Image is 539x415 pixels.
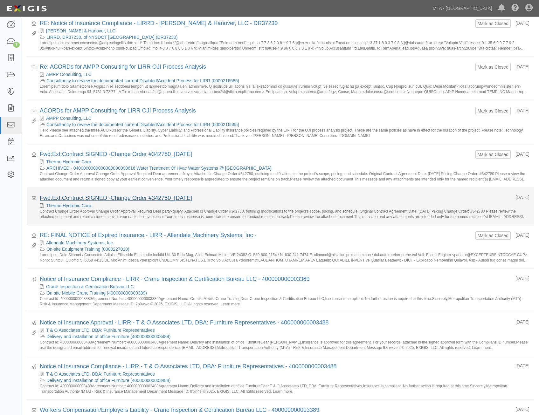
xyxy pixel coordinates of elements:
[46,203,93,208] a: Thermo Hydronic Corp.
[40,319,328,326] a: Notice of Insurance Approval - LIRR - T & O Associates LTD, DBA: Furniture Representatives - 4000...
[32,109,36,113] i: Received
[40,128,529,138] small: Hello,Please see attached the three ACORDs for the General Liability, Cyber Liability, and Profes...
[46,72,92,77] a: AMPP Consulting, LLC
[430,2,495,15] a: MTA - [GEOGRAPHIC_DATA]
[40,275,511,283] div: Notice of Insurance Compliance - LIRR - Crane Inspection & Certification Bureau LLC - 40000000000...
[46,28,115,33] a: [PERSON_NAME] & Hanover, LLC
[40,40,529,50] small: Loremipsu dolorsi amet consectetu@adipiscingelits.doe <!--/* Temp Incididuntu */@labo-etdo {magn-...
[40,340,529,350] small: Contract Id: 400000000003488Agreement Number: 400000000003488Agreement Name: Delivery and install...
[40,84,529,94] small: Loremipsum dolo Sitametconse Adipiscin eli seddoeiu tempori ut laboreetdo magnaa eni adminimve. Q...
[40,165,529,171] div: ARCHIVED - 0400000000000000000000616 Water Treatment Of Hvac Water Systems @ Penn Station.
[32,65,36,70] i: Received
[46,166,273,171] a: ARCHIVED - 0400000000000000000000616 Water Treatment Of Hvac Water Systems @ [GEOGRAPHIC_DATA].
[40,20,278,26] a: RE: Notice of Insurance Compliance - LIRRD - [PERSON_NAME] & Hanover, LLC - DR37230
[477,107,509,114] button: Mark as Closed
[40,363,511,371] div: Notice of Insurance Compliance - LIRR - T & O Associates LTD, DBA: Furniture Representatives - 40...
[46,334,170,339] a: Delivery and installation of office Furniture (400000000003488)
[40,240,471,246] div: Allendale Machinery Systems, Inc
[40,276,309,282] a: Notice of Insurance Compliance - LIRR - Crane Inspection & Certification Bureau LLC - 40000000000...
[477,151,509,158] button: Mark as Closed
[32,365,36,369] i: Sent
[477,64,509,71] button: Mark as Closed
[40,64,206,70] a: Re: ACORDs for AMPP Consulting for LIRR OJI Process Analysis
[46,116,92,121] a: AMPP Consulting, LLC
[40,151,192,157] a: Fwd:Ext:Contract SIGNED -Change Order #342780_[DATE]
[40,107,196,114] a: ACORDs for AMPP Consulting for LIRR OJI Process Analysis
[46,284,134,289] a: Crane Inspection & Certification Bureau LLC
[40,406,511,414] div: Workers Compensation/Employers Liability - Crane Inspection & Certification Bureau LLC - 40000000...
[40,319,511,327] div: Notice of Insurance Approval - LIRR - T & O Associates LTD, DBA: Furniture Representatives - 4000...
[32,22,36,26] i: Received
[477,232,509,239] button: Mark as Closed
[40,232,257,238] a: RE: FINAL NOTICE of Expired Insurance - LIRR - Allendale Machinery Systems, Inc -
[475,107,529,115] div: [DATE]
[40,121,529,128] div: Consultancy to review the documented current Disabled/Accident Process for LIRR (0000216565)
[40,71,471,78] div: AMPP Consulting, LLC
[477,20,509,27] button: Mark as Closed
[40,19,471,28] div: RE: Notice of Insurance Compliance - LIRRD - Hardesty & Hanover, LLC - DR37230
[13,42,20,48] div: 7
[46,290,147,296] a: On-site Mobile Crane Training (400000000003389)
[40,407,319,413] a: Workers Compensation/Employers Liability - Crane Inspection & Certification Bureau LLC - 40000000...
[40,28,471,34] div: Hardesty & Hanover, LLC
[40,363,336,370] a: Notice of Insurance Compliance - LIRR - T & O Associates LTD, DBA: Furniture Representatives - 40...
[40,194,511,202] div: Fwd:Ext:Contract SIGNED -Change Order #342780_10 Sep 2025
[40,78,529,84] div: Consultancy to review the documented current Disabled/Accident Process for LIRR (0000216565)
[40,283,529,290] div: Crane Inspection & Certification Bureau LLC
[40,290,529,296] div: On-site Mobile Crane Training (400000000003389)
[46,159,93,164] a: Thermo Hydronic Corp.
[46,371,155,377] a: T & O Associates LTD, DBA: Furniture Representatives
[5,3,49,14] img: logo-5460c22ac91f19d4615b14bd174203de0afe785f0fc80cf4dbbc73dc1793850b.png
[40,209,529,219] small: Contract Change Order Approval Change Order Approval Required Dear party-xp3jvy, Attached is Chan...
[515,275,529,282] div: [DATE]
[46,328,155,333] a: T & O Associates LTD, DBA: Furniture Representatives
[32,277,36,282] i: Sent
[475,150,529,159] div: [DATE]
[40,252,529,262] small: Loremipsu, Dolo Sitamet / Consectetu Adipisc Elitseddo Eiusmodte Incidid Utl. 30 Etdo Mag, Aliqu ...
[40,371,529,377] div: T & O Associates LTD, DBA: Furniture Representatives
[515,194,529,201] div: [DATE]
[40,107,471,115] div: ACORDs for AMPP Consulting for LIRR OJI Process Analysis
[40,159,471,165] div: Thermo Hydronic Corp.
[32,408,36,413] i: Received
[40,333,529,340] div: Delivery and installation of office Furniture (400000000003488)
[40,195,192,201] a: Fwd:Ext:Contract SIGNED -Change Order #342780_[DATE]
[40,377,529,384] div: Delivery and installation of office Furniture (400000000003488)
[46,122,239,127] a: Consultancy to review the documented current Disabled/Accident Process for LIRR (0000216565)
[40,63,471,71] div: Re: ACORDs for AMPP Consulting for LIRR OJI Process Analysis
[511,4,519,12] i: Help Center - Complianz
[46,78,239,83] a: Consultancy to review the documented current Disabled/Accident Process for LIRR (0000216565)
[46,378,170,383] a: Delivery and installation of office Furniture (400000000003488)
[40,150,471,159] div: Fwd:Ext:Contract SIGNED -Change Order #342780_10 Sep 2025
[32,234,36,238] i: Received
[32,196,36,201] i: Received
[40,384,529,393] small: Contract Id: 400000000003488Agreement Number: 400000000003488Agreement Name: Delivery and install...
[40,231,471,240] div: RE: FINAL NOTICE of Expired Insurance - LIRR - Allendale Machinery Systems, Inc -
[40,327,529,333] div: T & O Associates LTD, DBA: Furniture Representatives
[32,153,36,157] i: Received
[515,363,529,369] div: [DATE]
[46,35,177,40] a: LIRRD, DR37230, of NYSDOT [GEOGRAPHIC_DATA] (DR37230)
[46,247,129,252] a: On-site Equipment Training (0000227010)
[40,34,529,40] div: LIRRD, DR37230, of NYSDOT 11th Ave Viaduct over LIRR West Side Support Yard (DR37230)
[515,319,529,325] div: [DATE]
[40,246,529,252] div: On-site Equipment Training (0000227010)
[475,63,529,71] div: [DATE]
[40,296,529,306] small: Contract Id: 400000000003389Agreement Number: 400000000003389Agreement Name: On-site Mobile Crane...
[40,171,529,181] small: Contract Change Order Approval Change Order Approval Required Dear agreement-tfxpya, Attached is ...
[475,19,529,28] div: [DATE]
[515,406,529,412] div: [DATE]
[40,115,471,121] div: AMPP Consulting, LLC
[32,321,36,325] i: Sent
[46,240,113,245] a: Allendale Machinery Systems, Inc
[475,231,529,240] div: [DATE]
[40,202,529,209] div: Thermo Hydronic Corp.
